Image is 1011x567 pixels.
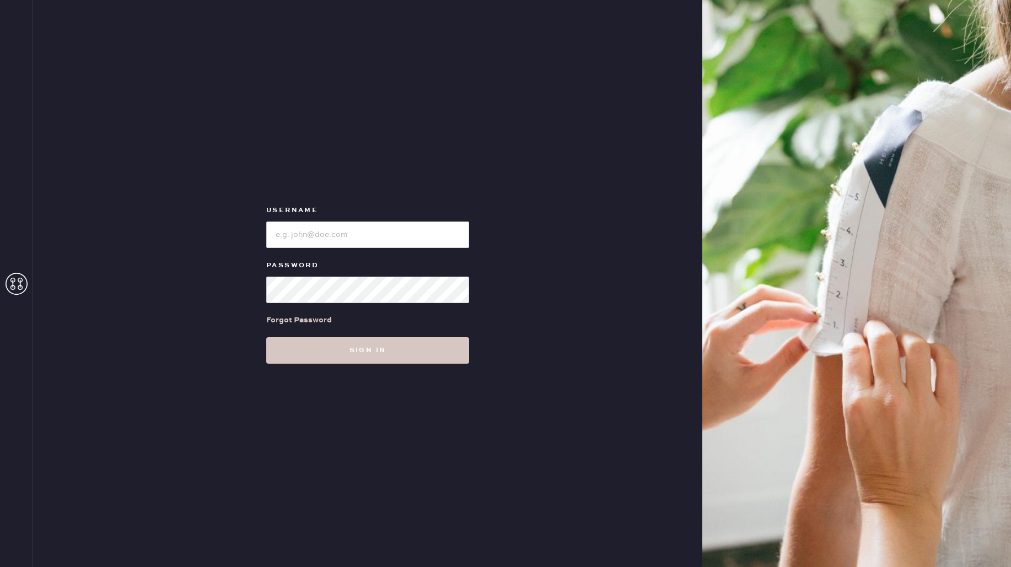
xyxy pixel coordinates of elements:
button: Sign in [266,337,469,364]
a: Forgot Password [266,303,332,337]
div: Forgot Password [266,314,332,326]
label: Password [266,259,469,272]
label: Username [266,204,469,217]
input: e.g. john@doe.com [266,222,469,248]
